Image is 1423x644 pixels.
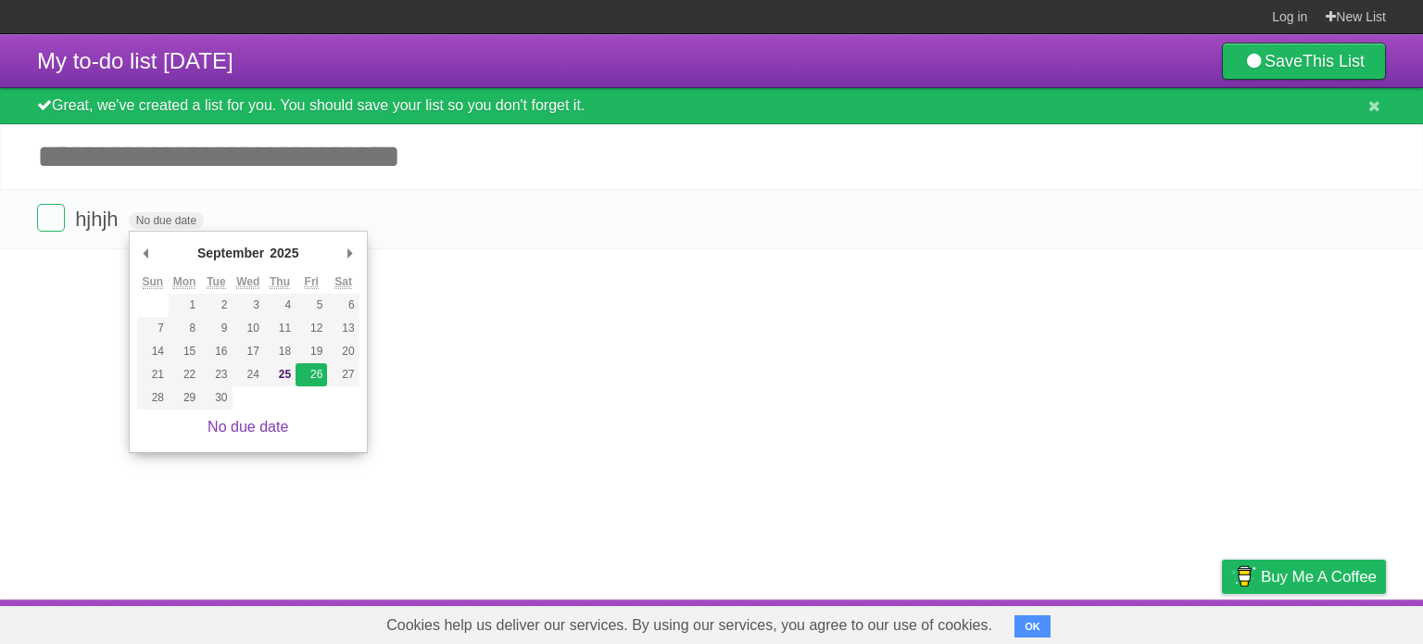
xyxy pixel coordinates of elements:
button: 21 [137,363,169,386]
button: 18 [264,340,296,363]
button: 24 [233,363,264,386]
a: Suggest a feature [1269,604,1386,639]
button: 4 [264,294,296,317]
a: No due date [208,419,288,435]
button: 12 [296,317,327,340]
button: 15 [169,340,200,363]
button: 19 [296,340,327,363]
label: Done [37,204,65,232]
a: Buy me a coffee [1222,560,1386,594]
a: Developers [1037,604,1112,639]
a: About [976,604,1014,639]
abbr: Wednesday [236,275,259,289]
span: hjhjh [75,208,122,231]
button: 6 [327,294,359,317]
abbr: Thursday [270,275,290,289]
button: 13 [327,317,359,340]
button: 22 [169,363,200,386]
button: 20 [327,340,359,363]
button: 1 [169,294,200,317]
a: SaveThis List [1222,43,1386,80]
abbr: Saturday [334,275,352,289]
div: 2025 [267,239,301,267]
button: 23 [200,363,232,386]
button: 25 [264,363,296,386]
button: 2 [200,294,232,317]
button: 28 [137,386,169,410]
abbr: Sunday [143,275,164,289]
abbr: Friday [305,275,319,289]
button: Previous Month [137,239,156,267]
button: 17 [233,340,264,363]
span: No due date [129,212,204,229]
button: 11 [264,317,296,340]
button: 16 [200,340,232,363]
button: 3 [233,294,264,317]
span: Buy me a coffee [1261,561,1377,593]
a: Terms [1135,604,1176,639]
button: 29 [169,386,200,410]
button: 26 [296,363,327,386]
button: 14 [137,340,169,363]
img: Buy me a coffee [1231,561,1256,592]
button: Next Month [341,239,359,267]
span: Cookies help us deliver our services. By using our services, you agree to our use of cookies. [368,607,1011,644]
button: 9 [200,317,232,340]
abbr: Monday [173,275,196,289]
button: 10 [233,317,264,340]
b: This List [1303,52,1365,70]
abbr: Tuesday [207,275,225,289]
span: My to-do list [DATE] [37,48,233,73]
button: 8 [169,317,200,340]
a: Privacy [1198,604,1246,639]
button: 7 [137,317,169,340]
div: September [195,239,267,267]
button: 30 [200,386,232,410]
button: 27 [327,363,359,386]
button: 5 [296,294,327,317]
button: OK [1014,615,1051,638]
